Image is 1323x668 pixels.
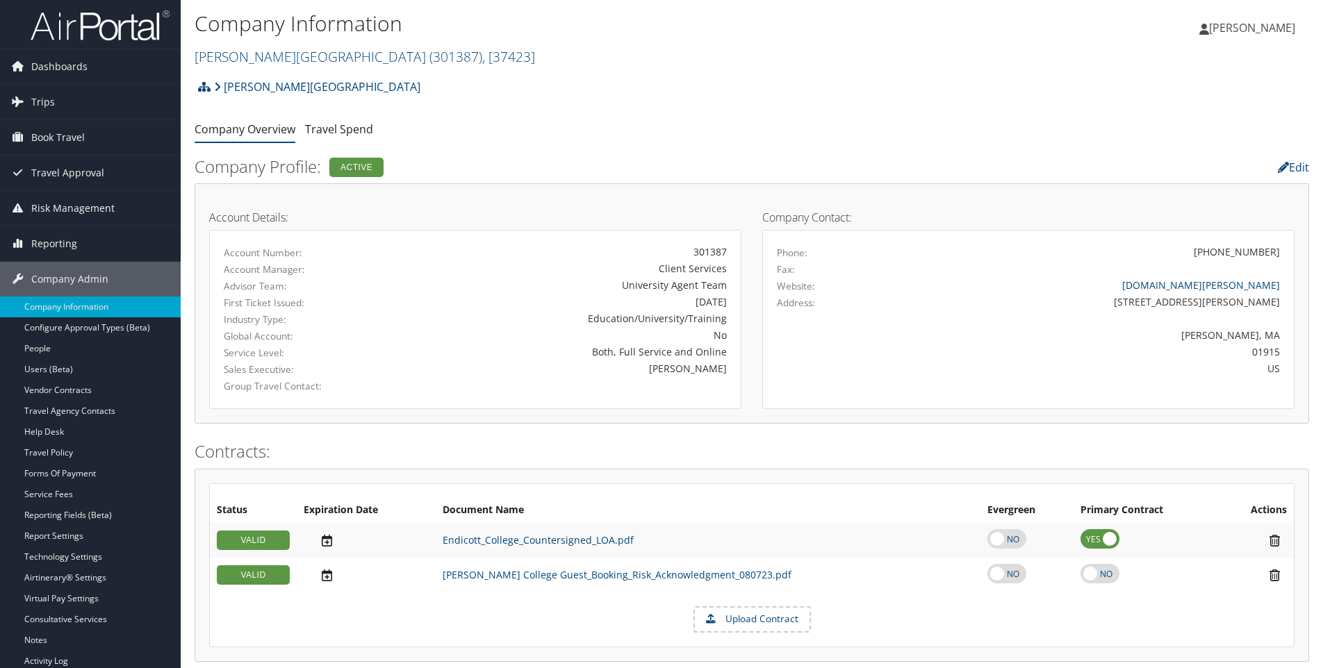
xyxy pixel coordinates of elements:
[908,294,1281,309] div: [STREET_ADDRESS][PERSON_NAME]
[31,85,55,119] span: Trips
[398,311,727,326] div: Education/University/Training
[210,498,297,523] th: Status
[1278,160,1309,175] a: Edit
[195,9,937,38] h1: Company Information
[398,294,727,309] div: [DATE]
[195,440,1309,463] h2: Contracts:
[224,379,377,393] label: Group Travel Contact:
[777,296,815,310] label: Address:
[224,246,377,260] label: Account Number:
[398,244,727,259] div: 301387
[762,212,1295,223] h4: Company Contact:
[443,568,791,581] a: [PERSON_NAME] College Guest_Booking_Risk_Acknowledgment_080723.pdf
[224,346,377,360] label: Service Level:
[209,212,741,223] h4: Account Details:
[195,122,295,137] a: Company Overview
[305,122,373,137] a: Travel Spend
[304,568,429,583] div: Add/Edit Date
[31,262,108,297] span: Company Admin
[224,329,377,343] label: Global Account:
[224,312,377,326] label: Industry Type:
[217,531,290,550] div: VALID
[304,533,429,548] div: Add/Edit Date
[777,262,795,276] label: Fax:
[31,49,88,84] span: Dashboards
[980,498,1074,523] th: Evergreen
[31,191,115,226] span: Risk Management
[398,278,727,292] div: University Agent Team
[224,262,377,276] label: Account Manager:
[329,158,384,177] div: Active
[908,328,1281,342] div: [PERSON_NAME], MA
[1199,7,1309,49] a: [PERSON_NAME]
[695,608,810,631] label: Upload Contract
[1194,244,1280,259] div: [PHONE_NUMBER]
[224,362,377,376] label: Sales Executive:
[1074,498,1219,523] th: Primary Contract
[224,296,377,310] label: First Ticket Issued:
[398,361,727,376] div: [PERSON_NAME]
[443,533,634,546] a: Endicott_College_Countersigned_LOA.pdf
[31,156,104,190] span: Travel Approval
[1263,568,1287,583] i: Remove Contract
[224,279,377,293] label: Advisor Team:
[195,155,930,178] h2: Company Profile:
[195,47,535,66] a: [PERSON_NAME][GEOGRAPHIC_DATA]
[482,47,535,66] span: , [ 37423 ]
[429,47,482,66] span: ( 301387 )
[398,261,727,276] div: Client Services
[1263,533,1287,548] i: Remove Contract
[908,361,1281,376] div: US
[214,73,420,101] a: [PERSON_NAME][GEOGRAPHIC_DATA]
[217,565,290,585] div: VALID
[436,498,980,523] th: Document Name
[31,226,77,261] span: Reporting
[297,498,436,523] th: Expiration Date
[31,120,85,155] span: Book Travel
[777,279,815,293] label: Website:
[398,328,727,342] div: No
[1209,20,1295,35] span: [PERSON_NAME]
[398,344,727,359] div: Both, Full Service and Online
[31,9,170,42] img: airportal-logo.png
[1219,498,1294,523] th: Actions
[908,344,1281,359] div: 01915
[1122,278,1280,292] a: [DOMAIN_NAME][PERSON_NAME]
[777,246,807,260] label: Phone:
